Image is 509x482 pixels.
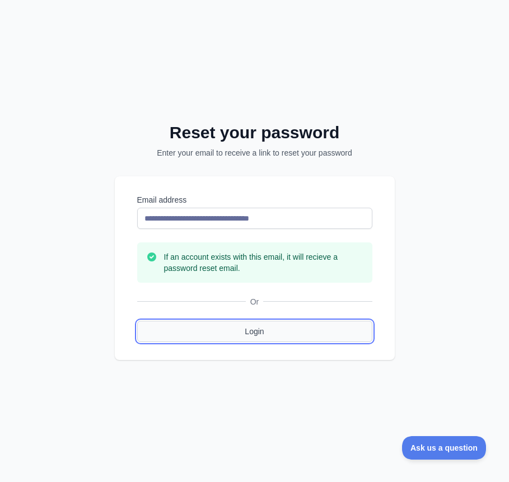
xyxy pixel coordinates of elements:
p: Enter your email to receive a link to reset your password [129,147,380,158]
h3: If an account exists with this email, it will recieve a password reset email. [164,251,363,274]
a: Login [137,321,372,342]
span: Or [246,296,264,307]
iframe: Toggle Customer Support [402,436,487,460]
label: Email address [137,194,372,205]
h2: Reset your password [129,123,380,143]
